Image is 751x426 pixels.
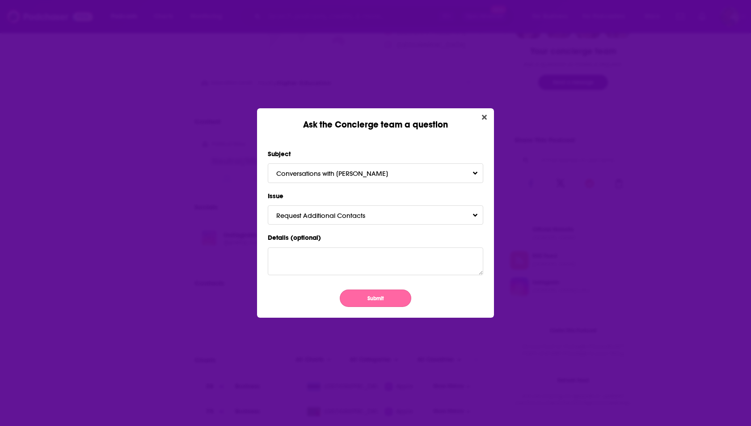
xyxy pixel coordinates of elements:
button: Request Additional ContactsToggle Pronoun Dropdown [268,205,483,225]
label: Subject [268,148,483,160]
label: Issue [268,190,483,202]
button: Submit [340,290,411,307]
label: Details (optional) [268,232,483,243]
span: Conversations with [PERSON_NAME] [276,169,406,178]
button: Conversations with [PERSON_NAME]Toggle Pronoun Dropdown [268,163,483,183]
button: Close [478,112,490,123]
span: Request Additional Contacts [276,211,383,220]
div: Ask the Concierge team a question [257,108,494,130]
